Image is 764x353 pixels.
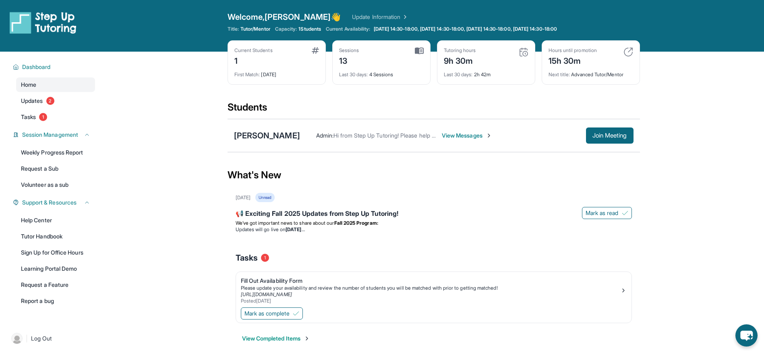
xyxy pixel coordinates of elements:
[241,307,303,320] button: Mark as complete
[444,47,476,54] div: Tutoring hours
[582,207,632,219] button: Mark as read
[549,71,570,77] span: Next title :
[241,298,620,304] div: Posted [DATE]
[592,133,627,138] span: Join Meeting
[234,54,273,67] div: 1
[228,26,239,32] span: Title:
[326,26,370,32] span: Current Availability:
[19,131,90,139] button: Session Management
[22,63,51,71] span: Dashboard
[298,26,321,32] span: 1 Students
[549,47,597,54] div: Hours until promotion
[39,113,47,121] span: 1
[228,11,341,23] span: Welcome, [PERSON_NAME] 👋
[16,110,95,124] a: Tasks1
[374,26,557,32] span: [DATE] 14:30-18:00, [DATE] 14:30-18:00, [DATE] 14:30-18:00, [DATE] 14:30-18:00
[261,254,269,262] span: 1
[31,334,52,343] span: Log Out
[234,67,319,78] div: [DATE]
[236,194,251,201] div: [DATE]
[236,272,631,306] a: Fill Out Availability FormPlease update your availability and review the number of students you w...
[21,97,43,105] span: Updates
[234,130,300,141] div: [PERSON_NAME]
[275,26,297,32] span: Capacity:
[623,47,633,57] img: card
[26,334,28,343] span: |
[586,127,634,144] button: Join Meeting
[22,198,77,207] span: Support & Resources
[255,193,275,202] div: Unread
[334,220,378,226] strong: Fall 2025 Program:
[16,161,95,176] a: Request a Sub
[16,145,95,160] a: Weekly Progress Report
[400,13,408,21] img: Chevron Right
[372,26,559,32] a: [DATE] 14:30-18:00, [DATE] 14:30-18:00, [DATE] 14:30-18:00, [DATE] 14:30-18:00
[228,101,640,119] div: Students
[339,54,359,67] div: 13
[16,77,95,92] a: Home
[234,71,260,77] span: First Match :
[241,285,620,291] div: Please update your availability and review the number of students you will be matched with prior ...
[352,13,408,21] a: Update Information
[16,245,95,260] a: Sign Up for Office Hours
[46,97,54,105] span: 2
[339,47,359,54] div: Sessions
[8,330,95,347] a: |Log Out
[21,113,36,121] span: Tasks
[16,294,95,308] a: Report a bug
[586,209,619,217] span: Mark as read
[19,198,90,207] button: Support & Resources
[444,67,528,78] div: 2h 42m
[415,47,424,54] img: card
[519,47,528,57] img: card
[442,132,492,140] span: View Messages
[444,71,473,77] span: Last 30 days :
[16,178,95,192] a: Volunteer as a sub
[549,67,633,78] div: Advanced Tutor/Mentor
[339,67,424,78] div: 4 Sessions
[241,277,620,285] div: Fill Out Availability Form
[11,333,23,344] img: user-img
[240,26,270,32] span: Tutor/Mentor
[549,54,597,67] div: 15h 30m
[236,226,632,233] li: Updates will go live on
[735,324,758,347] button: chat-button
[241,291,292,297] a: [URL][DOMAIN_NAME]
[21,81,36,89] span: Home
[16,278,95,292] a: Request a Feature
[339,71,368,77] span: Last 30 days :
[228,157,640,193] div: What's New
[316,132,333,139] span: Admin :
[16,94,95,108] a: Updates2
[16,261,95,276] a: Learning Portal Demo
[286,226,304,232] strong: [DATE]
[16,229,95,244] a: Tutor Handbook
[486,132,492,139] img: Chevron-Right
[234,47,273,54] div: Current Students
[236,220,334,226] span: We’ve got important news to share about our
[444,54,476,67] div: 9h 30m
[19,63,90,71] button: Dashboard
[622,210,628,216] img: Mark as read
[236,209,632,220] div: 📢 Exciting Fall 2025 Updates from Step Up Tutoring!
[16,213,95,228] a: Help Center
[22,131,78,139] span: Session Management
[10,11,77,34] img: logo
[312,47,319,54] img: card
[236,252,258,263] span: Tasks
[293,310,299,317] img: Mark as complete
[242,334,310,343] button: View Completed Items
[244,309,290,317] span: Mark as complete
